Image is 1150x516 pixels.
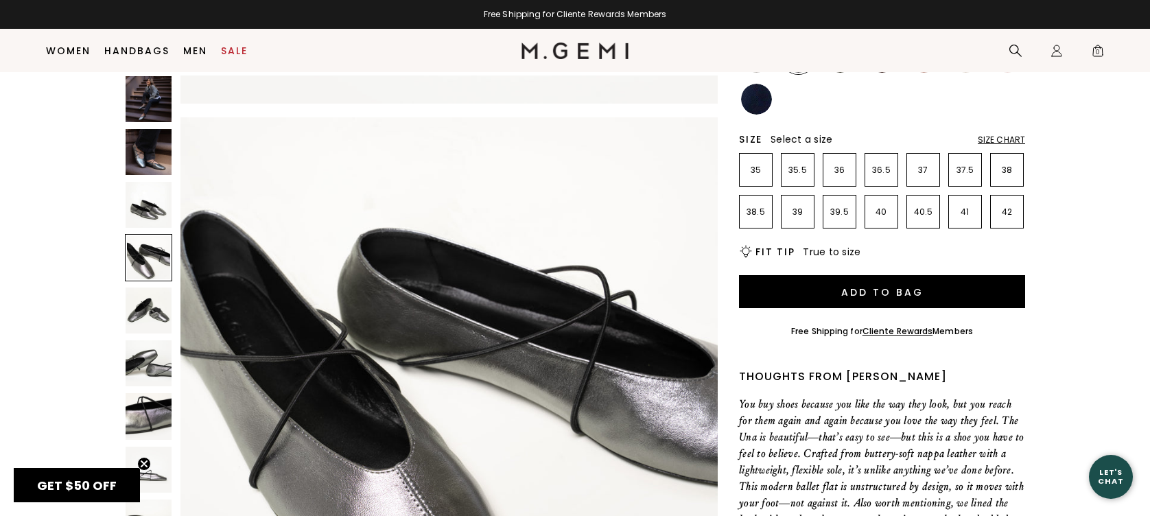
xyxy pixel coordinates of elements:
img: The Una [126,393,172,439]
a: Cliente Rewards [862,325,933,337]
img: The Una [126,76,172,122]
p: 37 [907,165,939,176]
img: The Una [126,288,172,333]
span: 0 [1091,47,1105,60]
h2: Fit Tip [755,246,795,257]
p: 38 [991,165,1023,176]
img: The Una [126,447,172,493]
a: Handbags [104,45,169,56]
a: Women [46,45,91,56]
span: GET $50 OFF [37,477,117,494]
span: Select a size [771,132,832,146]
button: Add to Bag [739,275,1025,308]
p: 37.5 [949,165,981,176]
p: 41 [949,207,981,218]
p: 36 [823,165,856,176]
img: Navy [741,84,772,115]
div: Size Chart [978,134,1025,145]
p: 40 [865,207,897,218]
div: Free Shipping for Members [791,326,973,337]
p: 39 [782,207,814,218]
p: 35.5 [782,165,814,176]
p: 35 [740,165,772,176]
img: M.Gemi [521,43,629,59]
span: True to size [803,245,860,259]
p: 42 [991,207,1023,218]
div: GET $50 OFFClose teaser [14,468,140,502]
a: Sale [221,45,248,56]
p: 36.5 [865,165,897,176]
h2: Size [739,134,762,145]
p: 39.5 [823,207,856,218]
p: 40.5 [907,207,939,218]
img: The Una [126,182,172,228]
p: 38.5 [740,207,772,218]
img: The Una [126,129,172,175]
img: The Una [126,340,172,386]
div: Let's Chat [1089,468,1133,485]
button: Close teaser [137,457,151,471]
div: Thoughts from [PERSON_NAME] [739,368,1025,385]
a: Men [183,45,207,56]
